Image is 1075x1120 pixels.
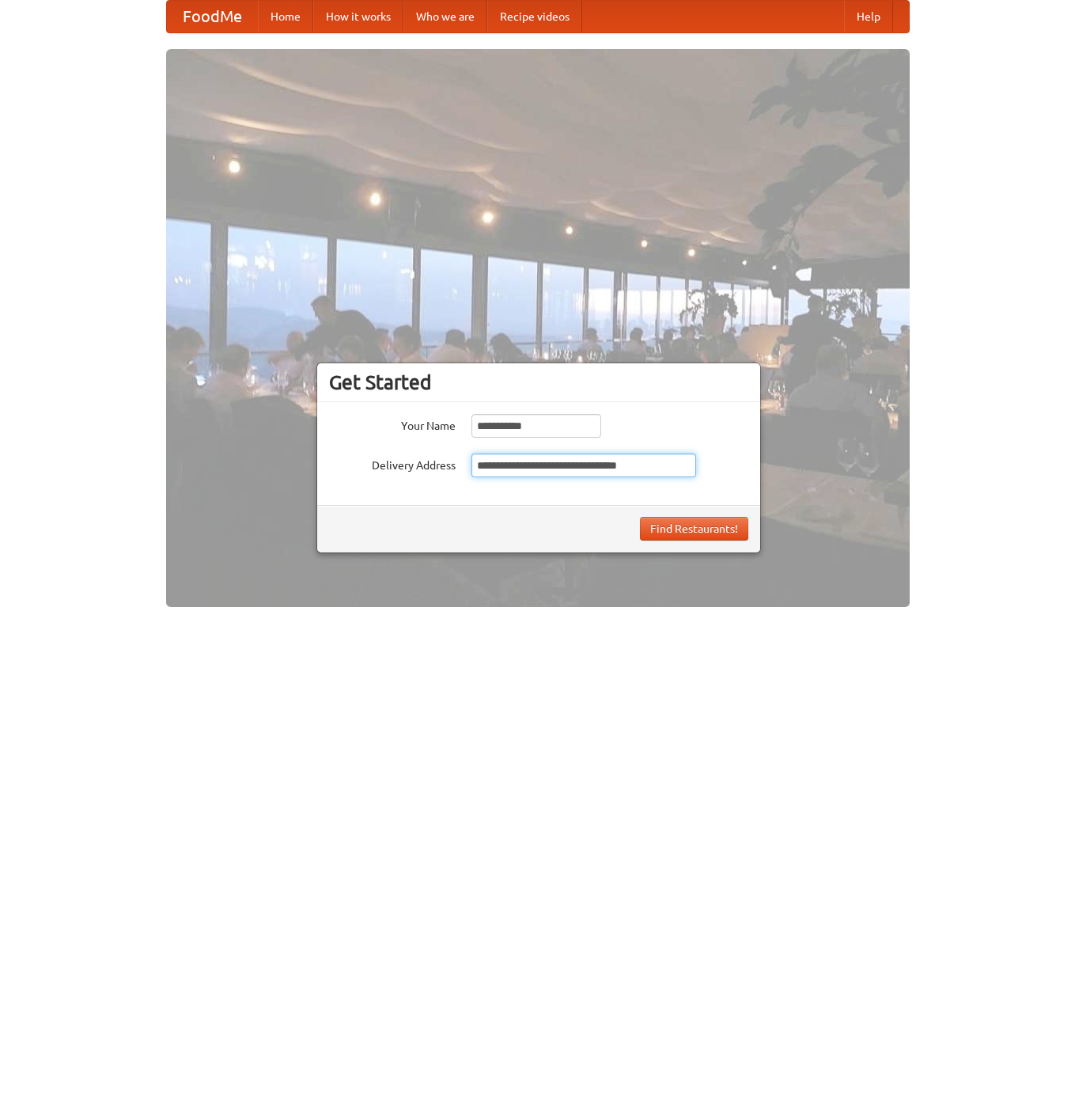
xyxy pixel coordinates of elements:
a: Help [844,1,893,32]
a: FoodMe [167,1,258,32]
a: Home [258,1,313,32]
label: Your Name [329,414,456,434]
label: Delivery Address [329,454,456,473]
h3: Get Started [329,370,748,394]
a: Recipe videos [487,1,582,32]
button: Find Restaurants! [640,517,748,541]
a: How it works [313,1,403,32]
a: Who we are [403,1,487,32]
